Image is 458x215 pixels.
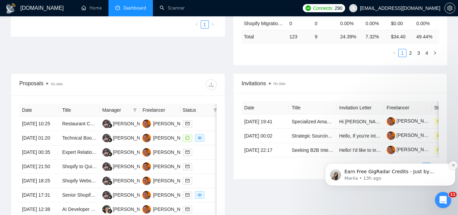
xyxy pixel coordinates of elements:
a: Pending [434,119,457,124]
span: filter [212,105,219,115]
div: [PERSON_NAME] Ayra [113,177,163,184]
span: download [206,82,216,87]
span: No data [51,82,63,86]
div: [PERSON_NAME] [PERSON_NAME] [153,205,232,213]
td: $0.00 [388,17,414,30]
td: [DATE] 21:50 [19,160,59,174]
li: 1 [201,20,209,29]
a: NF[PERSON_NAME] Ayra [102,192,163,197]
span: Connects: [313,4,333,12]
a: JP[PERSON_NAME] [PERSON_NAME] [142,135,232,140]
img: JP [142,177,151,185]
img: NF [102,148,111,157]
td: [DATE] 19:41 [242,114,289,129]
th: Manager [100,104,140,117]
img: gigradar-bm.png [107,166,112,171]
th: Date [19,104,59,117]
td: 0.00% [363,17,388,30]
li: 1 [398,49,406,57]
a: Technical Book Writing and Editing for Machine Learning [62,135,181,141]
a: Pending [434,133,457,138]
img: NF [102,177,111,185]
span: right [433,51,437,55]
td: [DATE] 00:35 [19,145,59,160]
a: JP[PERSON_NAME] [PERSON_NAME] [142,206,232,212]
img: NF [102,162,111,171]
td: 0.00% [337,17,363,30]
a: 3 [415,49,422,57]
img: LA [102,205,111,214]
img: gigradar-bm.png [107,123,112,128]
td: 0 [312,17,338,30]
span: mail [185,150,190,154]
a: Shopify to QuickBooks Desktop Integration Specialist [62,164,174,169]
span: Pending [434,146,455,154]
div: [PERSON_NAME] [PERSON_NAME] [153,148,232,156]
span: dashboard [115,5,120,10]
th: Invitation Letter [337,101,384,114]
td: 24.39 % [337,30,363,43]
td: Seeking B2B Integration Experts – Paid Survey [289,143,337,157]
td: Shopify Website Revamp Needed [59,174,99,188]
td: 7.32 % [363,30,388,43]
span: eye [198,136,202,140]
a: 1 [201,21,208,28]
span: No data [274,82,285,86]
img: gigradar-bm.png [107,138,112,142]
button: left [193,20,201,29]
th: Freelancer [384,101,432,114]
td: [DATE] 00:02 [242,129,289,143]
a: Shopify Migration $60 [244,21,290,26]
span: mail [185,207,190,211]
span: setting [445,5,455,11]
iframe: Intercom notifications message [322,149,458,197]
th: Freelancer [140,104,180,117]
a: Senior Shopify Developer — DSers / Dropship + Collections + Theme Fixes ([DOMAIN_NAME]) [62,192,263,198]
span: Dashboard [123,5,146,11]
span: filter [132,105,138,115]
a: Restaurant CRM & Customer Data Architect for Upsell [62,121,176,126]
span: filter [133,108,137,112]
span: left [195,22,199,26]
a: Specialized Amazon Growth & Shopify Marketplace Sync Project [292,119,428,124]
span: 11 [449,192,457,197]
td: 0 [287,17,312,30]
a: NF[PERSON_NAME] Ayra [102,163,163,169]
td: [DATE] 22:17 [242,143,289,157]
a: JP[PERSON_NAME] [PERSON_NAME] [142,121,232,126]
button: right [431,49,439,57]
a: NF[PERSON_NAME] Ayra [102,135,163,140]
span: mail [185,193,190,197]
img: upwork-logo.png [305,5,311,11]
img: JP [142,134,151,142]
a: NF[PERSON_NAME] Ayra [102,178,163,183]
span: mail [185,122,190,126]
img: gigradar-bm.png [107,152,112,157]
img: NF [102,191,111,199]
img: gigradar-bm.png [107,209,112,214]
td: Specialized Amazon Growth & Shopify Marketplace Sync Project [289,114,337,129]
button: right [209,20,217,29]
li: Next Page [209,20,217,29]
td: [DATE] 18:25 [19,174,59,188]
button: download [206,79,217,90]
img: JP [142,162,151,171]
img: NF [102,134,111,142]
a: searchScanner [160,5,185,11]
img: c1WWgwmaGevJdZ-l_Vf-CmXdbmQwVpuCq4Thkz8toRvCgf_hjs15DDqs-87B3E-w26 [387,117,395,126]
span: eye [198,193,202,197]
li: Next Page [431,49,439,57]
th: Title [59,104,99,117]
span: mail [185,179,190,183]
li: Previous Page [193,20,201,29]
a: JP[PERSON_NAME] [PERSON_NAME] [142,192,232,197]
td: Expert Relational Database Designer for SaaS Product with ML Component [59,145,99,160]
span: Status [183,106,211,114]
span: left [392,51,396,55]
img: gigradar-bm.png [107,180,112,185]
div: [PERSON_NAME] [PERSON_NAME] [153,163,232,170]
a: NF[PERSON_NAME] Ayra [102,121,163,126]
